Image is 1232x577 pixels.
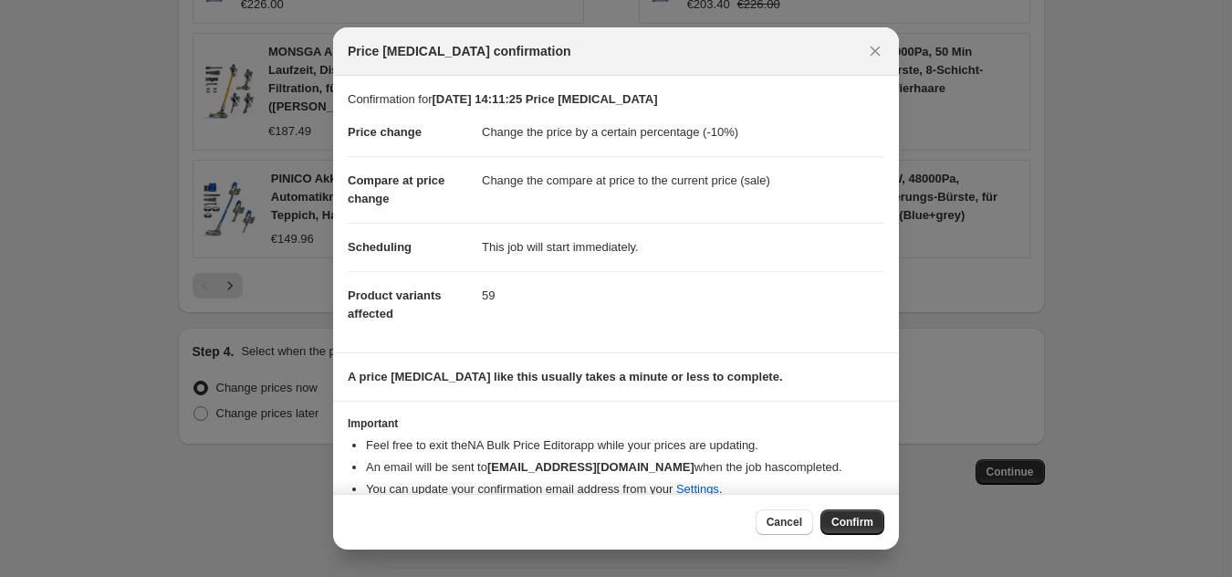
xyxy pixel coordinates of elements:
span: Price [MEDICAL_DATA] confirmation [348,42,571,60]
dd: Change the price by a certain percentage (-10%) [482,109,884,156]
span: Confirm [831,515,873,530]
b: [EMAIL_ADDRESS][DOMAIN_NAME] [487,460,694,474]
b: A price [MEDICAL_DATA] like this usually takes a minute or less to complete. [348,370,783,383]
li: You can update your confirmation email address from your . [366,480,884,498]
dd: 59 [482,271,884,320]
li: Feel free to exit the NA Bulk Price Editor app while your prices are updating. [366,436,884,455]
b: [DATE] 14:11:25 Price [MEDICAL_DATA] [432,92,657,106]
button: Cancel [756,509,813,535]
span: Compare at price change [348,173,444,205]
span: Price change [348,125,422,139]
span: Scheduling [348,240,412,254]
span: Product variants affected [348,288,442,320]
button: Confirm [820,509,884,535]
dd: Change the compare at price to the current price (sale) [482,156,884,205]
p: Confirmation for [348,90,884,109]
button: Close [862,38,888,64]
dd: This job will start immediately. [482,223,884,271]
li: An email will be sent to when the job has completed . [366,458,884,477]
span: Cancel [767,515,802,530]
h3: Important [348,416,884,431]
a: Settings [676,482,719,496]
